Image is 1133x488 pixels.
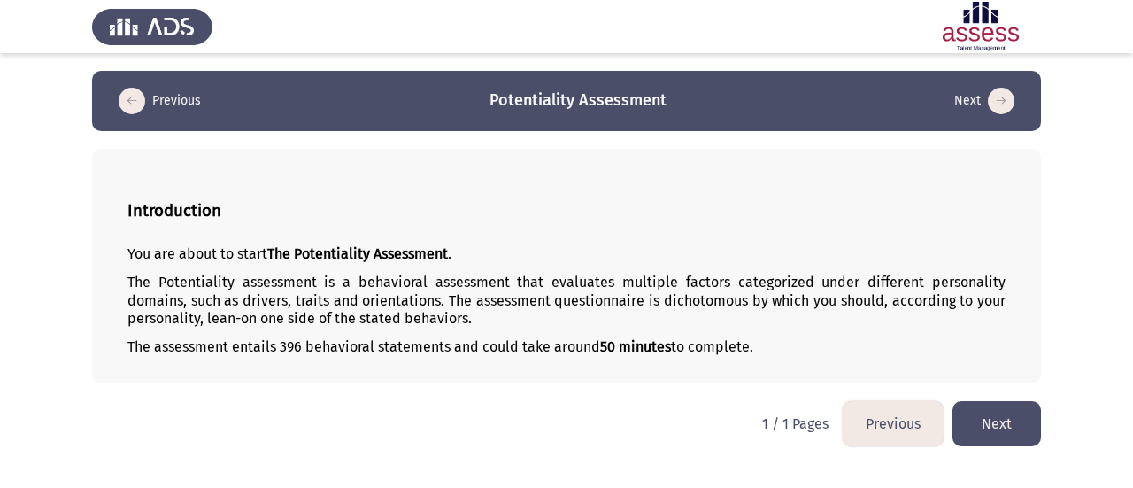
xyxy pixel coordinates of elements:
[127,338,1006,357] p: The assessment entails 396 behavioral statements and could take around to complete.
[448,245,451,262] span: .
[921,2,1041,51] img: Assessment logo of Potentiality Assessment R2 (EN/AR)
[267,245,448,262] b: The Potentiality Assessment
[127,274,1006,329] p: The Potentiality assessment is a behavioral assessment that evaluates multiple factors categorize...
[127,245,267,262] span: You are about to start
[762,415,829,432] p: 1 / 1 Pages
[127,201,221,221] b: Introduction
[952,401,1041,446] button: load next page
[843,401,944,446] button: load previous page
[113,87,206,115] button: load previous page
[489,89,667,112] h3: Potentiality Assessment
[600,338,671,355] b: 50 minutes
[949,87,1020,115] button: load next page
[92,2,212,51] img: Assess Talent Management logo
